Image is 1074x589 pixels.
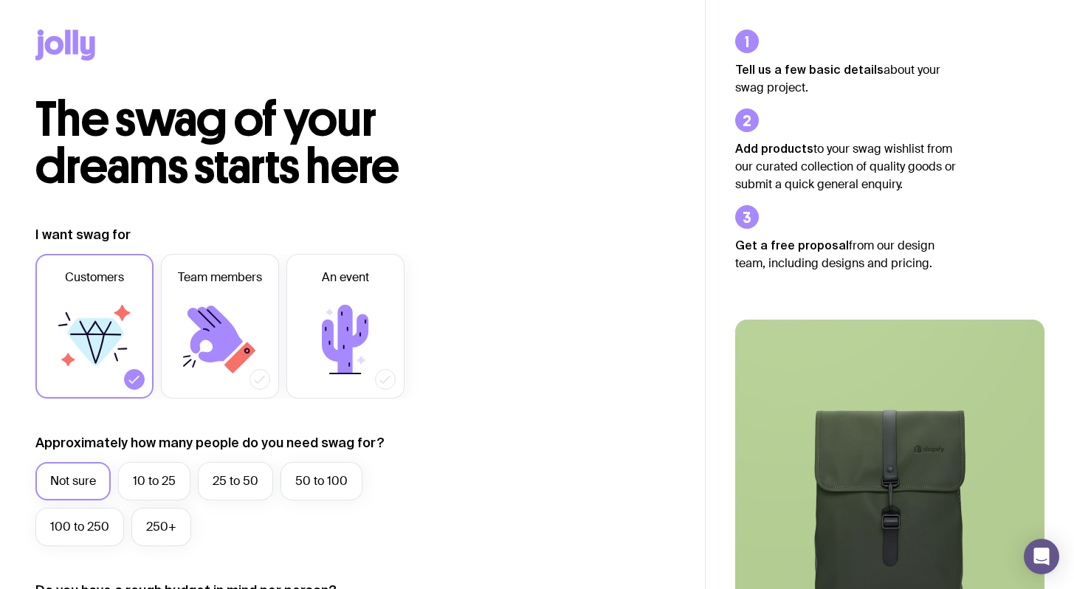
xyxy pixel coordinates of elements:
strong: Tell us a few basic details [735,63,884,76]
span: Team members [178,269,262,286]
label: 25 to 50 [198,462,273,500]
label: Approximately how many people do you need swag for? [35,434,385,452]
span: An event [322,269,369,286]
label: 250+ [131,508,191,546]
p: about your swag project. [735,61,957,97]
span: The swag of your dreams starts here [35,90,399,196]
span: Customers [65,269,124,286]
strong: Add products [735,142,813,155]
label: 10 to 25 [118,462,190,500]
strong: Get a free proposal [735,238,849,252]
label: 100 to 250 [35,508,124,546]
div: Open Intercom Messenger [1024,539,1059,574]
p: to your swag wishlist from our curated collection of quality goods or submit a quick general enqu... [735,139,957,193]
label: 50 to 100 [280,462,362,500]
label: I want swag for [35,226,131,244]
label: Not sure [35,462,111,500]
p: from our design team, including designs and pricing. [735,236,957,272]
